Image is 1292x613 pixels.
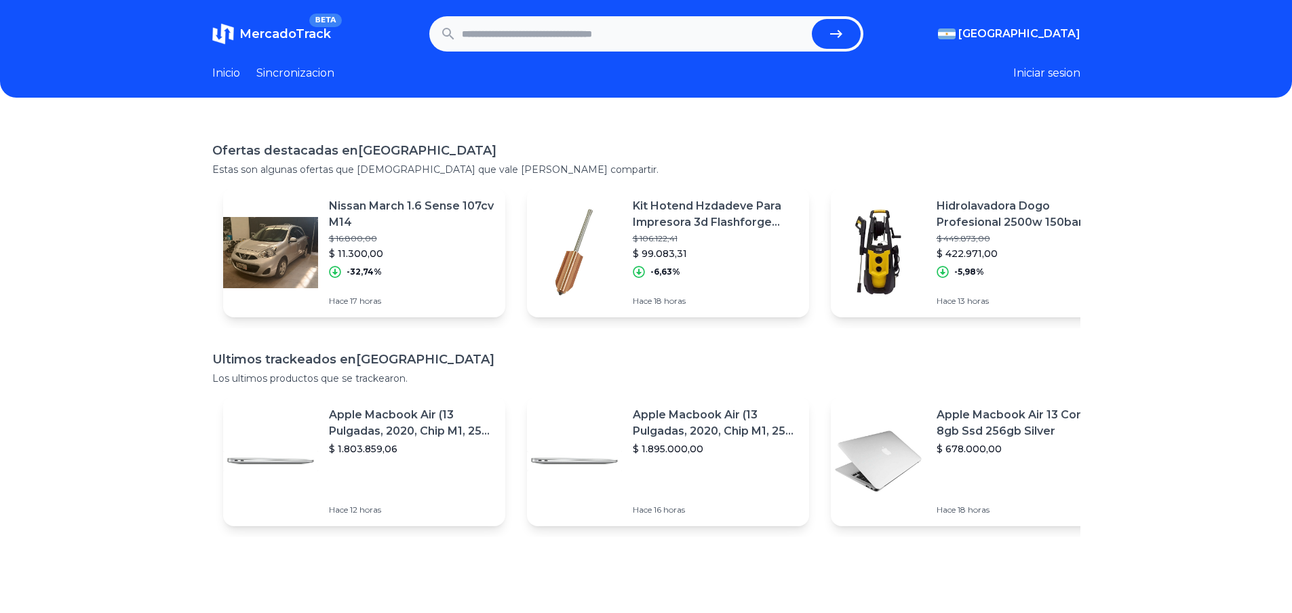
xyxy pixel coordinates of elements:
[633,198,798,231] p: Kit Hotend Hzdadeve Para Impresora 3d Flashforge Ad5x
[633,407,798,439] p: Apple Macbook Air (13 Pulgadas, 2020, Chip M1, 256 Gb De Ssd, 8 Gb De Ram) - Plata
[937,442,1102,456] p: $ 678.000,00
[212,372,1080,385] p: Los ultimos productos que se trackearon.
[212,23,331,45] a: MercadoTrackBETA
[329,407,494,439] p: Apple Macbook Air (13 Pulgadas, 2020, Chip M1, 256 Gb De Ssd, 8 Gb De Ram) - Plata
[329,247,494,260] p: $ 11.300,00
[329,233,494,244] p: $ 16.800,00
[212,141,1080,160] h1: Ofertas destacadas en [GEOGRAPHIC_DATA]
[831,205,926,300] img: Featured image
[256,65,334,81] a: Sincronizacion
[309,14,341,27] span: BETA
[633,247,798,260] p: $ 99.083,31
[212,163,1080,176] p: Estas son algunas ofertas que [DEMOGRAPHIC_DATA] que vale [PERSON_NAME] compartir.
[329,505,494,515] p: Hace 12 horas
[937,247,1102,260] p: $ 422.971,00
[958,26,1080,42] span: [GEOGRAPHIC_DATA]
[223,187,505,317] a: Featured imageNissan March 1.6 Sense 107cv M14$ 16.800,00$ 11.300,00-32,74%Hace 17 horas
[527,396,809,526] a: Featured imageApple Macbook Air (13 Pulgadas, 2020, Chip M1, 256 Gb De Ssd, 8 Gb De Ram) - Plata$...
[938,26,1080,42] button: [GEOGRAPHIC_DATA]
[831,187,1113,317] a: Featured imageHidrolavadora Dogo Profesional 2500w 150bar Gtia Oficial$ 449.873,00$ 422.971,00-5,...
[1013,65,1080,81] button: Iniciar sesion
[633,233,798,244] p: $ 106.122,41
[223,396,505,526] a: Featured imageApple Macbook Air (13 Pulgadas, 2020, Chip M1, 256 Gb De Ssd, 8 Gb De Ram) - Plata$...
[831,414,926,509] img: Featured image
[329,296,494,306] p: Hace 17 horas
[239,26,331,41] span: MercadoTrack
[212,23,234,45] img: MercadoTrack
[937,505,1102,515] p: Hace 18 horas
[527,414,622,509] img: Featured image
[937,296,1102,306] p: Hace 13 horas
[937,407,1102,439] p: Apple Macbook Air 13 Core I5 8gb Ssd 256gb Silver
[212,350,1080,369] h1: Ultimos trackeados en [GEOGRAPHIC_DATA]
[954,266,984,277] p: -5,98%
[223,414,318,509] img: Featured image
[527,205,622,300] img: Featured image
[937,233,1102,244] p: $ 449.873,00
[329,442,494,456] p: $ 1.803.859,06
[527,187,809,317] a: Featured imageKit Hotend Hzdadeve Para Impresora 3d Flashforge Ad5x$ 106.122,41$ 99.083,31-6,63%H...
[223,205,318,300] img: Featured image
[650,266,680,277] p: -6,63%
[633,442,798,456] p: $ 1.895.000,00
[938,28,956,39] img: Argentina
[212,65,240,81] a: Inicio
[633,505,798,515] p: Hace 16 horas
[831,396,1113,526] a: Featured imageApple Macbook Air 13 Core I5 8gb Ssd 256gb Silver$ 678.000,00Hace 18 horas
[329,198,494,231] p: Nissan March 1.6 Sense 107cv M14
[937,198,1102,231] p: Hidrolavadora Dogo Profesional 2500w 150bar Gtia Oficial
[347,266,382,277] p: -32,74%
[633,296,798,306] p: Hace 18 horas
